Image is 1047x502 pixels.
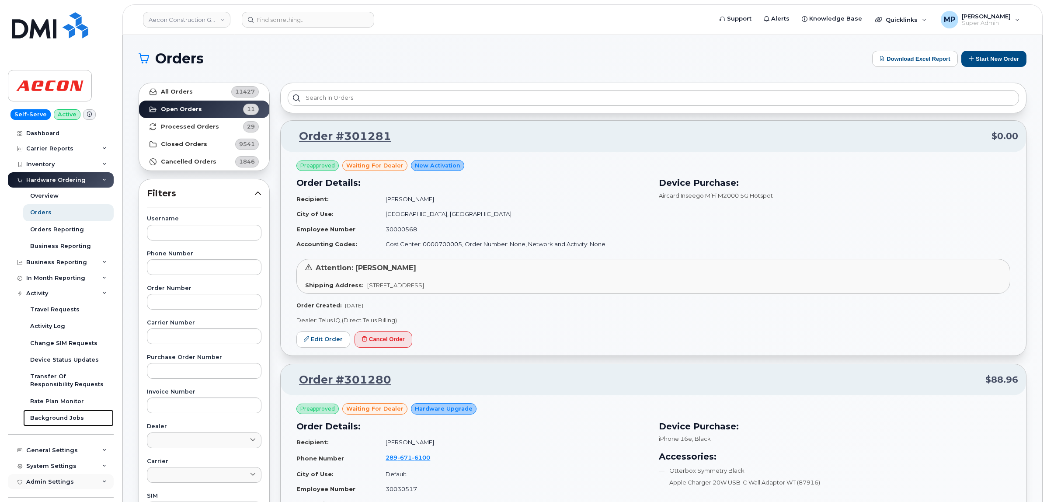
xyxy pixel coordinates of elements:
[316,264,416,272] span: Attention: [PERSON_NAME]
[378,481,648,497] td: 30030517
[305,282,364,289] strong: Shipping Address:
[296,485,355,492] strong: Employee Number
[161,123,219,130] strong: Processed Orders
[346,161,403,170] span: waiting for dealer
[961,51,1026,67] button: Start New Order
[367,282,424,289] span: [STREET_ADDRESS]
[345,302,363,309] span: [DATE]
[872,51,958,67] button: Download Excel Report
[412,454,430,461] span: 6100
[415,161,460,170] span: New Activation
[147,187,254,200] span: Filters
[296,316,1010,324] p: Dealer: Telus IQ (Direct Telus Billing)
[147,216,261,222] label: Username
[296,331,350,348] a: Edit Order
[296,241,357,248] strong: Accounting Codes:
[139,136,269,153] a: Closed Orders9541
[378,206,648,222] td: [GEOGRAPHIC_DATA], [GEOGRAPHIC_DATA]
[147,251,261,257] label: Phone Number
[659,467,1011,475] li: Otterbox Symmetry Black
[991,130,1018,143] span: $0.00
[659,435,692,442] span: iPhone 16e
[296,471,334,478] strong: City of Use:
[147,355,261,360] label: Purchase Order Number
[659,450,1011,463] h3: Accessories:
[378,222,648,237] td: 30000568
[378,237,648,252] td: Cost Center: 0000700005, Order Number: None, Network and Activity: None
[247,105,255,113] span: 11
[378,435,648,450] td: [PERSON_NAME]
[386,454,441,461] a: 2896716100
[147,424,261,429] label: Dealer
[147,493,261,499] label: SIM
[397,454,412,461] span: 671
[378,192,648,207] td: [PERSON_NAME]
[289,372,391,388] a: Order #301280
[239,157,255,166] span: 1846
[289,129,391,144] a: Order #301281
[161,88,193,95] strong: All Orders
[239,140,255,148] span: 9541
[296,226,355,233] strong: Employee Number
[659,478,1011,487] li: Apple Charger 20W USB-C Wall Adaptor WT (87916)
[139,153,269,171] a: Cancelled Orders1846
[985,373,1018,386] span: $88.96
[659,192,773,199] span: Aircard Inseego MiFi M2000 5G Hotspot
[147,286,261,291] label: Order Number
[659,176,1011,189] h3: Device Purchase:
[659,420,1011,433] h3: Device Purchase:
[296,439,329,446] strong: Recipient:
[296,302,341,309] strong: Order Created:
[296,210,334,217] strong: City of Use:
[378,467,648,482] td: Default
[235,87,255,96] span: 11427
[139,101,269,118] a: Open Orders11
[692,435,711,442] span: , Black
[300,405,335,413] span: Preapproved
[386,454,430,461] span: 289
[296,420,648,433] h3: Order Details:
[288,90,1019,106] input: Search in orders
[147,320,261,326] label: Carrier Number
[161,106,202,113] strong: Open Orders
[296,455,344,462] strong: Phone Number
[147,459,261,464] label: Carrier
[300,162,335,170] span: Preapproved
[296,195,329,202] strong: Recipient:
[161,141,207,148] strong: Closed Orders
[296,176,648,189] h3: Order Details:
[161,158,216,165] strong: Cancelled Orders
[415,404,473,413] span: Hardware Upgrade
[139,118,269,136] a: Processed Orders29
[139,83,269,101] a: All Orders11427
[346,404,403,413] span: waiting for dealer
[147,389,261,395] label: Invoice Number
[155,52,204,65] span: Orders
[247,122,255,131] span: 29
[355,331,412,348] button: Cancel Order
